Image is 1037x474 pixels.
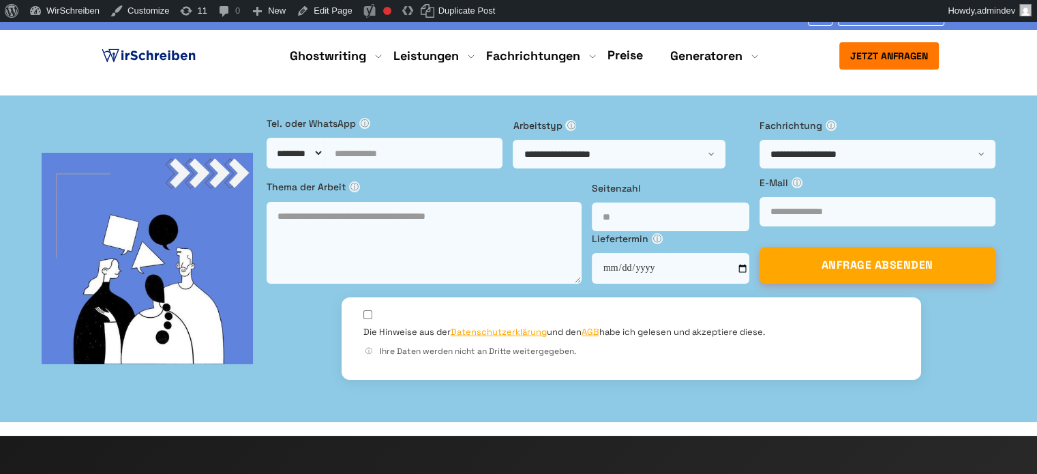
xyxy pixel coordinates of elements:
[290,48,366,64] a: Ghostwriting
[363,326,765,338] label: Die Hinweise aus der und den habe ich gelesen und akzeptiere diese.
[760,247,995,284] button: ANFRAGE ABSENDEN
[99,46,198,66] img: logo ghostwriter-österreich
[349,181,360,192] span: ⓘ
[839,42,939,70] button: Jetzt anfragen
[977,5,1015,16] span: admindev
[267,116,502,131] label: Tel. oder WhatsApp
[363,345,899,358] div: Ihre Daten werden nicht an Dritte weitergegeben.
[670,48,742,64] a: Generatoren
[363,346,374,357] span: ⓘ
[393,48,459,64] a: Leistungen
[760,118,995,133] label: Fachrichtung
[383,7,391,15] div: Focus keyphrase not set
[565,120,576,131] span: ⓘ
[592,181,749,196] label: Seitenzahl
[359,118,370,129] span: ⓘ
[513,118,749,133] label: Arbeitstyp
[652,233,663,244] span: ⓘ
[592,231,749,246] label: Liefertermin
[760,175,995,190] label: E-Mail
[826,120,837,131] span: ⓘ
[451,326,547,338] a: Datenschutzerklärung
[267,179,581,194] label: Thema der Arbeit
[792,177,802,188] span: ⓘ
[486,48,580,64] a: Fachrichtungen
[582,326,599,338] a: AGB
[607,47,643,63] a: Preise
[42,153,253,364] img: bg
